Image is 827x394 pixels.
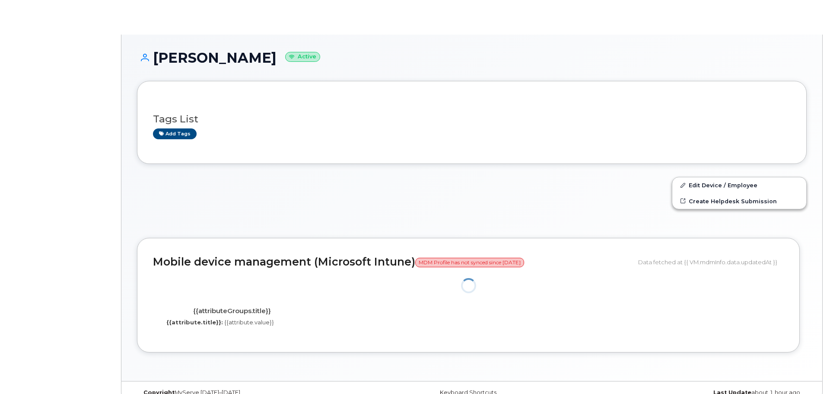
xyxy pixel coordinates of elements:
label: {{attribute.title}}: [166,318,223,327]
div: Data fetched at {{ VM.mdmInfo.data.updatedAt }} [638,254,784,270]
h4: {{attributeGroups.title}} [159,308,304,315]
h3: Tags List [153,114,791,125]
a: Create Helpdesk Submission [672,193,806,209]
small: Active [285,52,320,62]
h1: [PERSON_NAME] [137,50,807,65]
span: MDM Profile has not synced since [DATE] [415,258,524,267]
h2: Mobile device management (Microsoft Intune) [153,256,632,268]
span: {{attribute.value}} [224,319,274,326]
a: Add tags [153,128,197,139]
a: Edit Device / Employee [672,177,806,193]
